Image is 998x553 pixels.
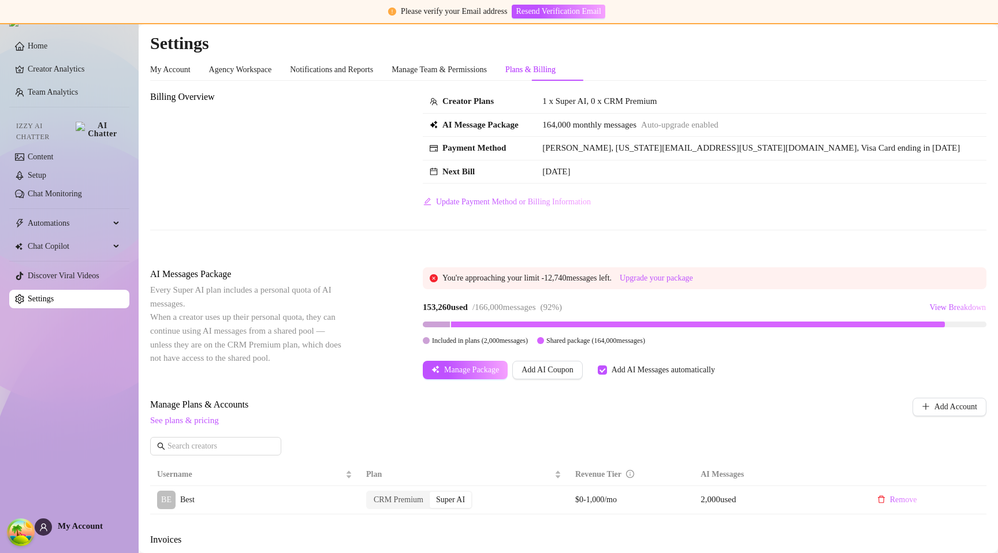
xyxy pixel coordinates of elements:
strong: AI Message Package [442,120,519,129]
a: Content [28,152,53,161]
span: 2,000 used [701,495,736,504]
div: Manage Team & Permissions [392,63,487,76]
span: Plan [366,468,552,481]
a: Upgrade your package [620,274,693,282]
span: / 166,000 messages [472,302,536,312]
button: Add AI Coupon [512,361,582,379]
span: Username [157,468,343,481]
div: Agency Workspace [209,63,272,76]
th: AI Messages [694,464,861,486]
strong: Next Bill [442,167,475,176]
button: Manage Package [423,361,508,379]
span: credit-card [430,144,438,152]
th: Plan [359,464,568,486]
span: Auto-upgrade enabled [641,118,718,132]
span: user [39,523,48,532]
span: team [430,98,438,106]
span: delete [877,495,885,503]
span: View Breakdown [929,303,986,312]
span: Best [180,495,195,504]
div: CRM Premium [367,492,430,508]
h2: Settings [150,32,986,54]
img: AI Chatter [76,122,120,138]
a: Discover Viral Videos [28,271,99,280]
span: 1 x Super AI, 0 x CRM Premium [542,96,657,106]
span: Manage Plans & Accounts [150,398,834,412]
strong: Creator Plans [442,96,494,106]
td: $0-1,000/mo [568,486,694,514]
div: Super AI [430,492,471,508]
span: edit [423,197,431,205]
div: Please verify your Email address [401,5,507,18]
a: Creator Analytics [28,60,120,79]
a: Home [28,42,47,50]
span: Resend Verification Email [516,7,601,16]
span: Shared package ( 164,000 messages) [546,337,645,345]
span: plus [922,402,930,410]
span: AI Messages Package [150,267,344,281]
strong: Payment Method [442,143,506,152]
span: exclamation-circle [388,8,396,16]
button: Open Tanstack query devtools [9,521,32,544]
input: Search creators [167,440,265,453]
span: Add AI Coupon [522,365,573,375]
a: Team Analytics [28,88,78,96]
span: Invoices [150,533,344,547]
span: Izzy AI Chatter [16,121,71,143]
button: Remove [868,491,926,509]
span: calendar [430,167,438,175]
a: See plans & pricing [150,416,219,425]
button: Resend Verification Email [512,5,605,18]
a: Setup [28,171,46,180]
button: Add Account [913,398,986,416]
span: search [157,442,165,450]
span: Manage Package [444,365,499,375]
span: ( 92 %) [541,302,563,312]
span: Automations [28,214,110,233]
span: My Account [58,521,103,530]
span: info-circle [626,470,634,478]
span: Remove [890,495,917,505]
span: close-circle [430,274,438,282]
span: Update Payment Method or Billing Information [436,197,591,207]
div: Notifications and Reports [290,63,373,76]
span: thunderbolt [15,219,24,228]
div: Plans & Billing [505,63,556,76]
span: Billing Overview [150,90,344,104]
button: View Breakdown [929,298,986,317]
span: Included in plans ( 2,000 messages) [432,337,528,345]
div: segmented control [366,491,472,509]
th: Username [150,464,359,486]
span: Revenue Tier [575,470,621,479]
span: 164,000 monthly messages [542,118,636,132]
span: [PERSON_NAME], [US_STATE][EMAIL_ADDRESS][US_STATE][DOMAIN_NAME], Visa Card ending in [DATE] [542,143,960,152]
a: Settings [28,294,54,303]
strong: 153,260 used [423,302,468,312]
span: Add Account [934,402,977,412]
div: My Account [150,63,191,76]
span: BE [161,494,172,506]
div: You're approaching your limit - 12,740 messages left. [442,272,980,285]
span: Chat Copilot [28,237,110,256]
span: Every Super AI plan includes a personal quota of AI messages. When a creator uses up their person... [150,285,341,363]
button: Update Payment Method or Billing Information [423,193,591,211]
img: Chat Copilot [15,242,23,251]
a: Chat Monitoring [28,189,82,198]
span: [DATE] [542,167,570,176]
div: Add AI Messages automatically [612,364,715,376]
